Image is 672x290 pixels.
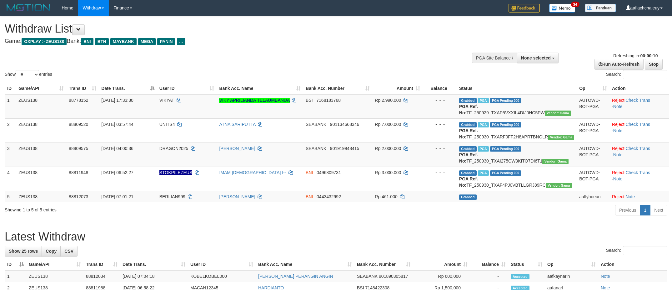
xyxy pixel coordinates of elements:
[177,38,185,45] span: ...
[472,53,517,63] div: PGA Site Balance /
[5,191,16,202] td: 5
[626,194,635,199] a: Note
[549,4,575,13] img: Button%20Memo.svg
[64,249,73,254] span: CSV
[571,2,579,7] span: 34
[188,270,256,282] td: KOBELKOBEL000
[306,98,313,103] span: BSI
[623,70,667,79] input: Search:
[613,176,623,181] a: Note
[457,167,577,191] td: TF_250930_TXAF4PJ0VBTLLGRJ89RC
[577,94,609,119] td: AUTOWD-BOT-PGA
[640,53,658,58] strong: 00:00:10
[577,167,609,191] td: AUTOWD-BOT-PGA
[577,118,609,142] td: AUTOWD-BOT-PGA
[517,53,559,63] button: None selected
[16,191,66,202] td: ZEUS138
[645,59,663,70] a: Stop
[120,270,188,282] td: [DATE] 07:04:18
[69,98,88,103] span: 88778152
[626,98,650,103] a: Check Trans
[545,111,571,116] span: Vendor URL: https://trx31.1velocity.biz
[425,169,454,176] div: - - -
[5,246,42,256] a: Show 25 rows
[16,94,66,119] td: ZEUS138
[546,183,572,188] span: Vendor URL: https://trx31.1velocity.biz
[375,98,401,103] span: Rp 2.990.000
[425,97,454,103] div: - - -
[316,98,341,103] span: Copy 7168183768 to clipboard
[425,121,454,127] div: - - -
[101,146,133,151] span: [DATE] 04:00:36
[69,170,88,175] span: 88811948
[594,59,644,70] a: Run Auto-Refresh
[490,122,521,127] span: PGA Pending
[5,230,667,243] h1: Latest Withdraw
[413,270,470,282] td: Rp 600,000
[5,259,26,270] th: ID: activate to sort column descending
[95,38,109,45] span: BTN
[459,170,477,176] span: Grabbed
[306,146,326,151] span: SEABANK
[159,170,193,175] span: Nama rekening ada tanda titik/strip, harap diedit
[623,246,667,255] input: Search:
[306,170,313,175] span: BNI
[613,53,658,58] span: Refreshing in:
[219,122,255,127] a: ATNA SARIPUTTA
[5,3,52,13] img: MOTION_logo.png
[609,94,669,119] td: · ·
[9,249,38,254] span: Show 25 rows
[26,270,83,282] td: ZEUS138
[548,135,574,140] span: Vendor URL: https://trx31.1velocity.biz
[375,170,401,175] span: Rp 3.000.000
[459,128,478,139] b: PGA Ref. No:
[379,274,408,279] span: Copy 901890305817 to clipboard
[545,259,598,270] th: Op: activate to sort column ascending
[83,259,120,270] th: Trans ID: activate to sort column ascending
[101,122,133,127] span: [DATE] 03:57:44
[545,270,598,282] td: aafkaynarin
[22,38,67,45] span: OXPLAY > ZEUS138
[459,104,478,115] b: PGA Ref. No:
[306,194,313,199] span: BNI
[478,170,489,176] span: Marked by aafsreyleap
[613,152,623,157] a: Note
[5,70,52,79] label: Show entries
[425,194,454,200] div: - - -
[159,98,174,103] span: VIKYAT
[219,194,255,199] a: [PERSON_NAME]
[5,142,16,167] td: 3
[459,152,478,163] b: PGA Ref. No:
[613,128,623,133] a: Note
[470,270,508,282] td: -
[372,83,422,94] th: Amount: activate to sort column ascending
[5,94,16,119] td: 1
[5,270,26,282] td: 1
[138,38,156,45] span: MEGA
[612,146,624,151] a: Reject
[5,118,16,142] td: 2
[457,83,577,94] th: Status
[256,259,354,270] th: Bank Acc. Name: activate to sort column ascending
[159,194,185,199] span: BERLIAN999
[5,23,442,35] h1: Withdraw List
[585,4,616,12] img: panduan.png
[457,94,577,119] td: TF_250929_TXAP5VXXIL4DIJ0HC5PW
[306,122,326,127] span: SEABANK
[606,70,667,79] label: Search:
[26,259,83,270] th: Game/API: activate to sort column ascending
[521,55,551,60] span: None selected
[470,259,508,270] th: Balance: activate to sort column ascending
[16,167,66,191] td: ZEUS138
[120,259,188,270] th: Date Trans.: activate to sort column ascending
[490,170,521,176] span: PGA Pending
[46,249,57,254] span: Copy
[478,122,489,127] span: Marked by aafkaynarin
[375,146,401,151] span: Rp 2.000.000
[219,170,286,175] a: IMAM [DEMOGRAPHIC_DATA] I--
[457,142,577,167] td: TF_250930_TXAI275CW3KITO7DI6T1
[16,83,66,94] th: Game/API: activate to sort column ascending
[5,38,442,44] h4: Game: Bank:
[490,146,521,152] span: PGA Pending
[159,146,188,151] span: DRAGON2025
